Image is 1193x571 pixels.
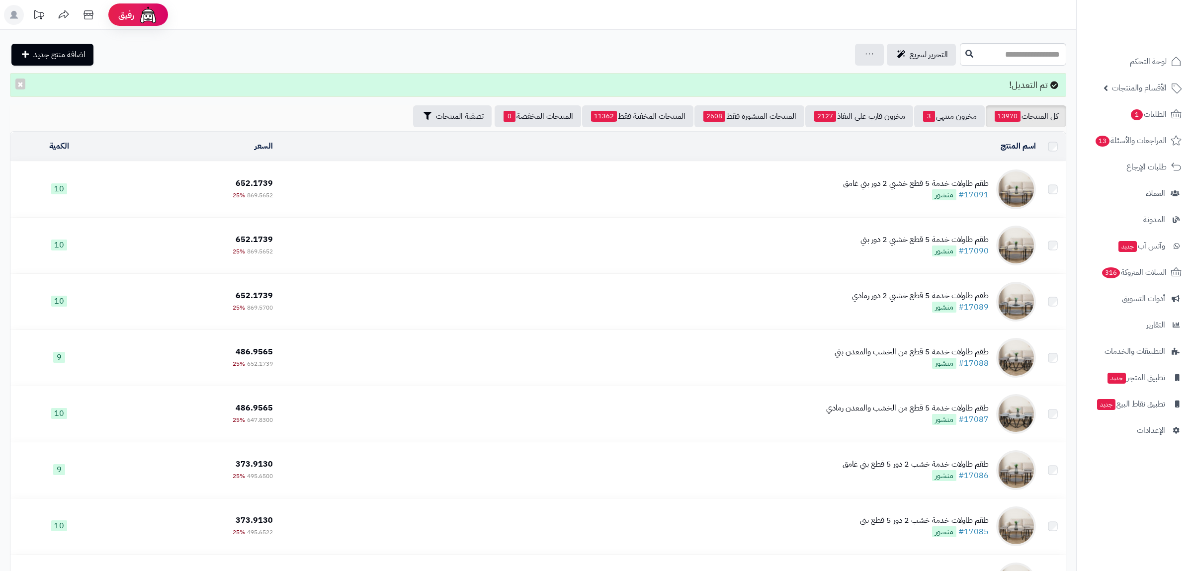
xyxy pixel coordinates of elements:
span: منشور [932,526,956,537]
a: كل المنتجات13970 [986,105,1066,127]
button: تصفية المنتجات [413,105,492,127]
span: أدوات التسويق [1122,292,1165,306]
a: مخزون منتهي3 [914,105,985,127]
span: منشور [932,358,956,369]
img: طقم طاولات خدمة خشب 2 دور 5 قطع بني غامق [996,450,1036,490]
span: 11362 [591,111,617,122]
a: تطبيق نقاط البيعجديد [1083,392,1187,416]
span: 9 [53,352,65,363]
a: #17091 [958,189,989,201]
span: جديد [1097,399,1115,410]
span: 869.5700 [247,303,273,312]
span: تطبيق المتجر [1107,371,1165,385]
span: 495.6500 [247,472,273,481]
span: الطلبات [1130,107,1167,121]
span: 652.1739 [236,177,273,189]
span: منشور [932,189,956,200]
span: 647.8300 [247,415,273,424]
div: طقم طاولات خدمة 5 قطع خشبي 2 دور رمادي [852,290,989,302]
span: 25% [233,415,245,424]
span: طلبات الإرجاع [1126,160,1167,174]
span: تطبيق نقاط البيع [1096,397,1165,411]
span: 652.1739 [236,290,273,302]
a: السعر [255,140,273,152]
a: التحرير لسريع [887,44,956,66]
span: 25% [233,472,245,481]
img: طقم طاولات خدمة 5 قطع من الخشب والمعدن رمادي [996,394,1036,434]
a: العملاء [1083,181,1187,205]
a: المدونة [1083,208,1187,232]
a: #17090 [958,245,989,257]
span: المراجعات والأسئلة [1095,134,1167,148]
span: منشور [932,414,956,425]
span: الإعدادات [1137,423,1165,437]
span: 0 [504,111,515,122]
a: التقارير [1083,313,1187,337]
a: أدوات التسويق [1083,287,1187,311]
span: 869.5652 [247,191,273,200]
a: تطبيق المتجرجديد [1083,366,1187,390]
span: 25% [233,191,245,200]
span: 10 [51,183,67,194]
span: 316 [1102,267,1120,278]
span: التقارير [1146,318,1165,332]
span: التطبيقات والخدمات [1105,344,1165,358]
div: طقم طاولات خدمة 5 قطع من الخشب والمعدن رمادي [826,403,989,414]
img: طقم طاولات خدمة 5 قطع خشبي 2 دور رمادي [996,282,1036,322]
span: 869.5652 [247,247,273,256]
img: طقم طاولات خدمة خشب 2 دور 5 قطع بني [996,506,1036,546]
a: المراجعات والأسئلة13 [1083,129,1187,153]
span: 373.9130 [236,514,273,526]
button: × [15,79,25,89]
span: 10 [51,296,67,307]
span: 373.9130 [236,458,273,470]
span: التحرير لسريع [910,49,948,61]
span: الأقسام والمنتجات [1112,81,1167,95]
span: 13 [1096,136,1109,147]
span: 2127 [814,111,836,122]
span: جديد [1108,373,1126,384]
span: 10 [51,240,67,250]
span: السلات المتروكة [1101,265,1167,279]
a: #17089 [958,301,989,313]
a: #17085 [958,526,989,538]
span: 652.1739 [247,359,273,368]
span: 10 [51,408,67,419]
a: #17086 [958,470,989,482]
span: 25% [233,247,245,256]
span: العملاء [1146,186,1165,200]
span: 9 [53,464,65,475]
span: 10 [51,520,67,531]
a: المنتجات المنشورة فقط2608 [694,105,804,127]
img: طقم طاولات خدمة 5 قطع خشبي 2 دور بني غامق [996,169,1036,209]
a: وآتس آبجديد [1083,234,1187,258]
a: الكمية [49,140,69,152]
span: 486.9565 [236,402,273,414]
a: الطلبات1 [1083,102,1187,126]
img: ai-face.png [138,5,158,25]
a: مخزون قارب على النفاذ2127 [805,105,913,127]
span: 25% [233,303,245,312]
span: منشور [932,302,956,313]
span: 25% [233,528,245,537]
span: 495.6522 [247,528,273,537]
img: طقم طاولات خدمة 5 قطع من الخشب والمعدن بني [996,338,1036,378]
a: المنتجات المخفية فقط11362 [582,105,693,127]
a: السلات المتروكة316 [1083,260,1187,284]
span: رفيق [118,9,134,21]
a: #17087 [958,413,989,425]
span: 486.9565 [236,346,273,358]
span: 13970 [995,111,1021,122]
a: التطبيقات والخدمات [1083,339,1187,363]
span: 25% [233,359,245,368]
span: وآتس آب [1117,239,1165,253]
a: لوحة التحكم [1083,50,1187,74]
span: 3 [923,111,935,122]
span: لوحة التحكم [1130,55,1167,69]
a: تحديثات المنصة [26,5,51,27]
a: اضافة منتج جديد [11,44,93,66]
span: منشور [932,470,956,481]
a: طلبات الإرجاع [1083,155,1187,179]
a: #17088 [958,357,989,369]
div: طقم طاولات خدمة 5 قطع خشبي 2 دور بني غامق [843,178,989,189]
